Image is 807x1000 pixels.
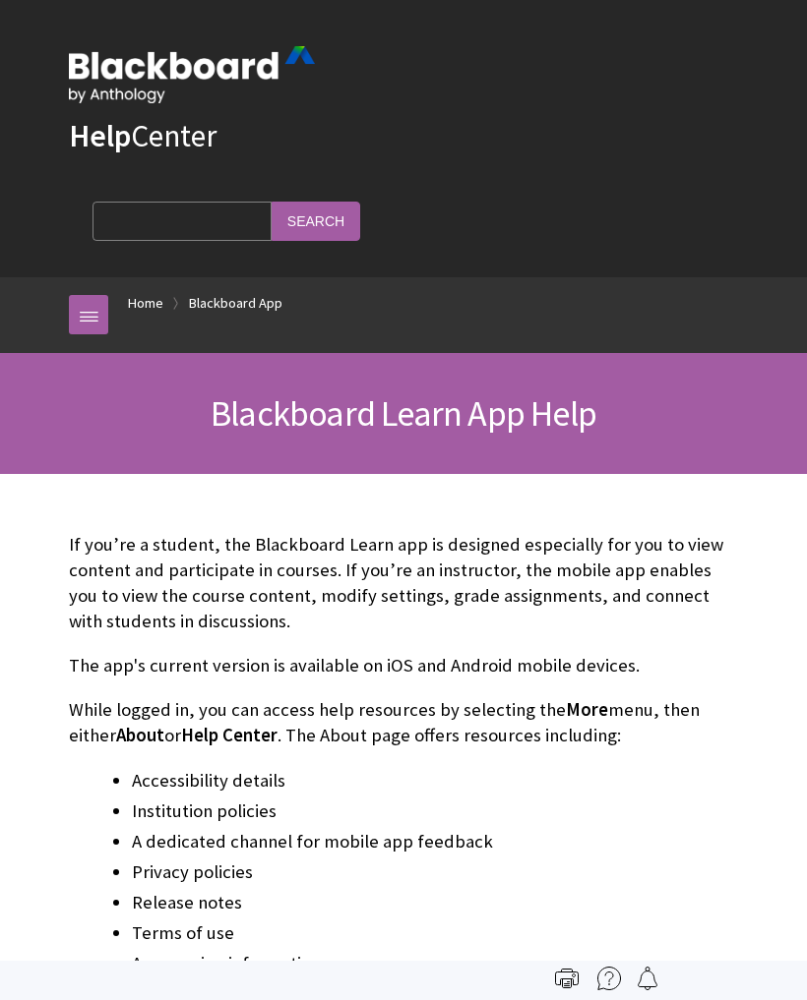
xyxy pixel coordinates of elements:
[132,797,738,825] li: Institution policies
[69,116,217,155] a: HelpCenter
[132,858,738,886] li: Privacy policies
[566,698,608,721] span: More
[132,950,738,977] li: App version information
[132,828,738,855] li: A dedicated channel for mobile app feedback
[132,767,738,794] li: Accessibility details
[597,967,621,990] img: More help
[69,116,131,155] strong: Help
[636,967,659,990] img: Follow this page
[69,653,738,678] p: The app's current version is available on iOS and Android mobile devices.
[272,202,360,240] input: Search
[132,889,738,916] li: Release notes
[211,391,596,436] span: Blackboard Learn App Help
[69,697,738,748] p: While logged in, you can access help resources by selecting the menu, then either or . The About ...
[189,291,282,316] a: Blackboard App
[181,724,278,746] span: Help Center
[128,291,163,316] a: Home
[69,46,315,103] img: Blackboard by Anthology
[116,724,164,746] span: About
[555,967,579,990] img: Print
[69,532,738,635] p: If you’re a student, the Blackboard Learn app is designed especially for you to view content and ...
[132,919,738,947] li: Terms of use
